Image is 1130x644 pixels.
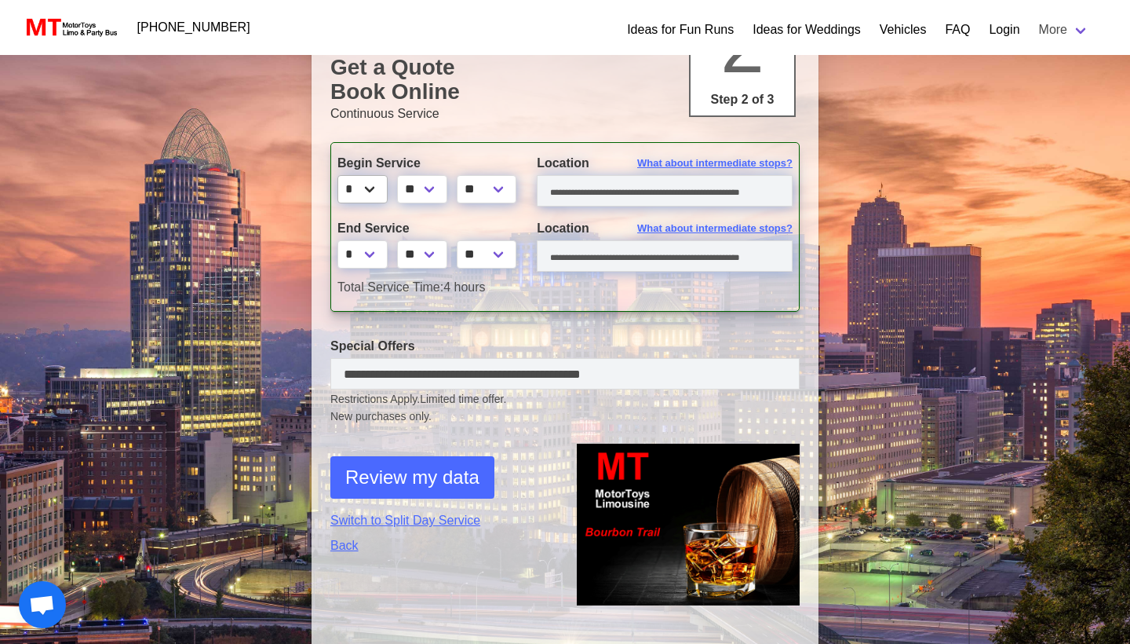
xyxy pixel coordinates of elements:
small: Restrictions Apply. [330,393,800,425]
a: Vehicles [880,20,927,39]
a: FAQ [945,20,970,39]
img: MotorToys Logo [22,16,118,38]
span: 2 [720,1,764,89]
a: [PHONE_NUMBER] [128,12,260,43]
div: Open chat [19,581,66,628]
a: Ideas for Fun Runs [627,20,734,39]
p: Continuous Service [330,104,800,123]
label: End Service [337,219,513,238]
span: What about intermediate stops? [637,221,793,236]
h1: Get a Quote Book Online [330,55,800,104]
span: Limited time offer. [420,391,506,408]
span: Total Service Time: [337,280,443,294]
label: Special Offers [330,337,800,356]
span: New purchases only. [330,408,800,425]
div: 4 hours [326,278,804,297]
a: Back [330,536,553,555]
a: More [1030,14,1099,46]
a: Ideas for Weddings [753,20,861,39]
span: What about intermediate stops? [637,156,793,171]
a: Switch to Split Day Service [330,511,553,530]
p: Step 2 of 3 [697,90,788,109]
img: 1.png [577,444,800,605]
label: Begin Service [337,154,513,173]
span: Location [537,221,589,235]
span: Location [537,156,589,170]
span: Review my data [345,463,479,492]
button: Review my data [330,456,494,499]
a: Login [989,20,1019,39]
